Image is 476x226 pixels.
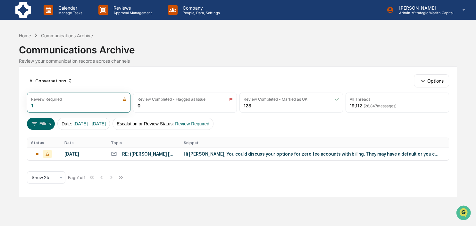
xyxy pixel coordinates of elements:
button: Escalation or Review Status:Review Required [113,118,213,130]
button: Options [414,74,449,87]
a: 🔎Data Lookup [4,91,43,102]
p: Reviews [108,5,155,11]
div: Start new chat [22,49,105,56]
div: Review Completed - Marked as OK [244,97,307,102]
div: 19,112 [350,103,397,108]
span: Review Required [175,121,209,126]
div: RE: ([PERSON_NAME] [PERSON_NAME]) DAF [122,151,176,157]
div: Review Completed - Flagged as Issue [137,97,205,102]
p: Manage Tasks [53,11,86,15]
th: Snippet [180,138,449,148]
div: Communications Archive [41,33,93,38]
p: Company [178,5,223,11]
p: Admin • Strategic Wealth Capital [394,11,453,15]
span: ( 26,847 messages) [363,104,397,108]
img: icon [122,97,127,101]
span: [DATE] - [DATE] [73,121,106,126]
div: We're available if you need us! [22,56,81,61]
span: Pylon [64,109,78,114]
th: Status [27,138,61,148]
p: People, Data, Settings [178,11,223,15]
button: Date:[DATE] - [DATE] [57,118,110,130]
th: Date [61,138,107,148]
img: icon [229,97,233,101]
a: 🗄️Attestations [44,78,82,90]
div: 🔎 [6,94,12,99]
a: 🖐️Preclearance [4,78,44,90]
div: Communications Archive [19,39,457,56]
img: icon [335,97,339,101]
div: Home [19,33,31,38]
iframe: Open customer support [455,205,473,222]
div: [DATE] [64,151,103,157]
div: Page 1 of 1 [68,175,86,180]
p: [PERSON_NAME] [394,5,453,11]
button: Start new chat [109,51,117,59]
div: Review Required [31,97,62,102]
img: 1746055101610-c473b297-6a78-478c-a979-82029cc54cd1 [6,49,18,61]
div: Hi [PERSON_NAME], You could discuss your options for zero fee accounts with billing. They may hav... [184,151,440,157]
div: 1 [31,103,33,108]
div: 128 [244,103,251,108]
span: Data Lookup [13,93,40,100]
button: Filters [27,118,55,130]
div: Review your communication records across channels [19,58,457,64]
div: 🖐️ [6,82,12,87]
div: 🗄️ [46,82,52,87]
th: Topic [107,138,180,148]
p: Calendar [53,5,86,11]
div: 0 [137,103,140,108]
p: How can we help? [6,14,117,24]
span: Preclearance [13,81,41,87]
span: Attestations [53,81,79,87]
a: Powered byPylon [45,109,78,114]
p: Approval Management [108,11,155,15]
img: logo [15,2,31,18]
div: All Threads [350,97,370,102]
div: All Conversations [27,76,75,86]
